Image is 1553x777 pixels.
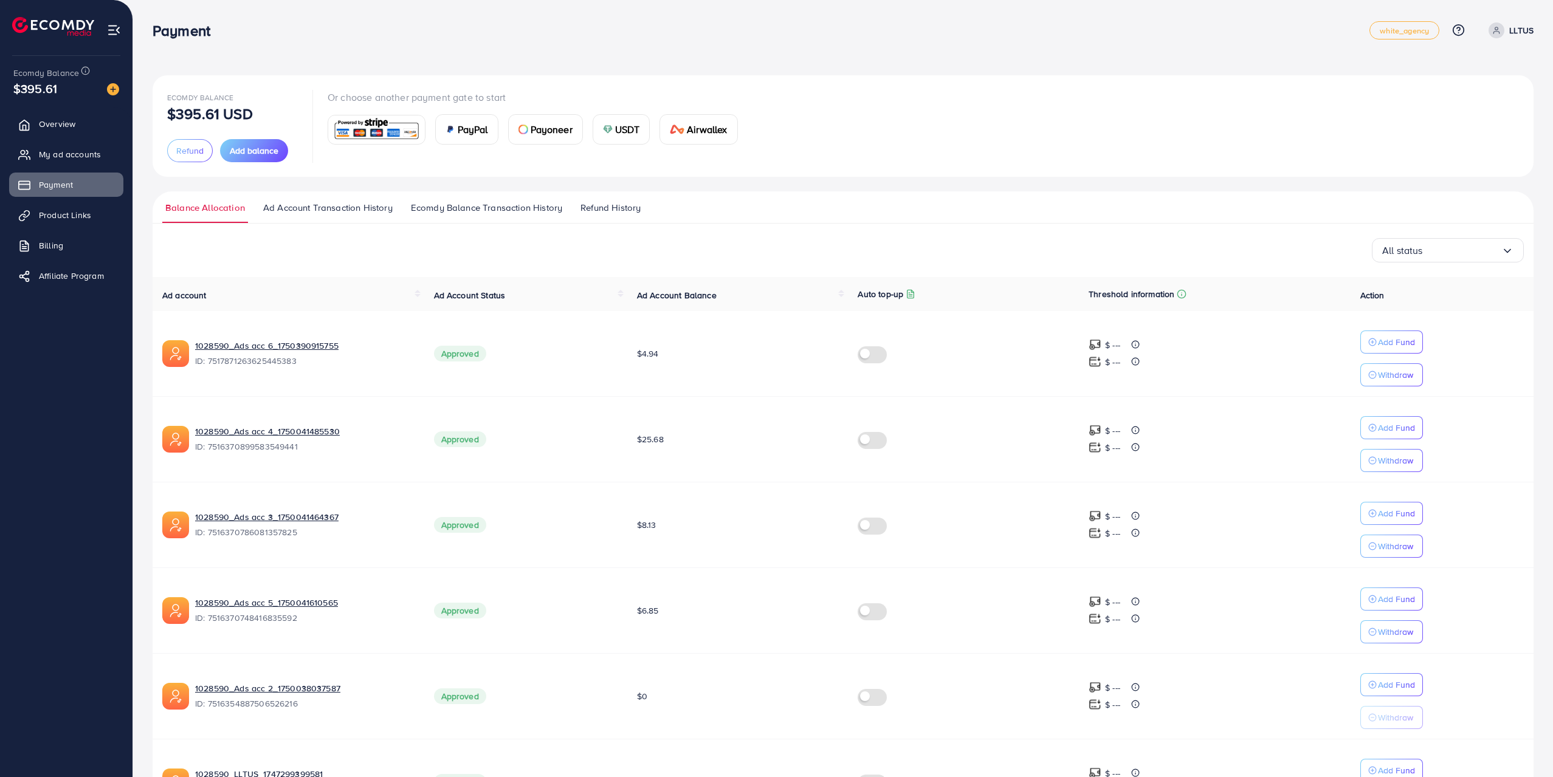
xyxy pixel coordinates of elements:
[1089,287,1174,301] p: Threshold information
[1378,539,1413,553] p: Withdraw
[518,125,528,134] img: card
[687,122,727,137] span: Airwallex
[162,289,207,301] span: Ad account
[637,519,656,531] span: $8.13
[1360,416,1423,439] button: Add Fund
[9,233,123,258] a: Billing
[637,604,659,617] span: $6.85
[1382,241,1423,260] span: All status
[162,512,189,538] img: ic-ads-acc.e4c84228.svg
[107,23,121,37] img: menu
[1378,420,1415,435] p: Add Fund
[162,683,189,710] img: ic-ads-acc.e4c84228.svg
[195,355,415,367] span: ID: 7517871263625445383
[615,122,640,137] span: USDT
[328,115,425,145] a: card
[1105,440,1120,455] p: $ ---
[1378,710,1413,725] p: Withdraw
[195,612,415,624] span: ID: 7516370748416835592
[1105,338,1120,352] p: $ ---
[1089,441,1101,454] img: top-up amount
[1378,335,1415,349] p: Add Fund
[1360,363,1423,386] button: Withdraw
[1484,22,1534,38] a: LLTUS
[434,603,486,618] span: Approved
[195,511,415,523] a: 1028590_Ads acc 3_1750041464367
[1105,509,1120,524] p: $ ---
[230,145,278,157] span: Add balance
[195,340,415,368] div: <span class='underline'>1028590_Ads acc 6_1750390915755</span></br>7517871263625445383
[12,17,94,36] img: logo
[434,688,486,704] span: Approved
[1378,625,1413,639] p: Withdraw
[9,112,123,136] a: Overview
[411,201,562,214] span: Ecomdy Balance Transaction History
[1360,502,1423,525] button: Add Fund
[1089,338,1101,351] img: top-up amount
[9,264,123,288] a: Affiliate Program
[1378,368,1413,382] p: Withdraw
[1089,612,1101,625] img: top-up amount
[1089,510,1101,522] img: top-up amount
[434,289,506,301] span: Ad Account Status
[1360,330,1423,354] button: Add Fund
[637,347,659,360] span: $4.94
[446,125,455,134] img: card
[39,179,73,191] span: Payment
[434,517,486,533] span: Approved
[1105,355,1120,369] p: $ ---
[195,440,415,453] span: ID: 7516370899583549441
[508,114,583,145] a: cardPayoneer
[39,239,63,252] span: Billing
[1378,506,1415,521] p: Add Fund
[531,122,573,137] span: Payoneer
[1378,677,1415,692] p: Add Fund
[13,67,79,79] span: Ecomdy Balance
[39,148,101,160] span: My ad accounts
[1369,21,1439,39] a: white_agency
[1360,620,1423,643] button: Withdraw
[1360,449,1423,472] button: Withdraw
[162,597,189,624] img: ic-ads-acc.e4c84228.svg
[603,125,613,134] img: card
[434,431,486,447] span: Approved
[9,142,123,166] a: My ad accounts
[1360,535,1423,558] button: Withdraw
[637,690,647,702] span: $0
[195,340,415,352] a: 1028590_Ads acc 6_1750390915755
[263,201,393,214] span: Ad Account Transaction History
[167,92,233,103] span: Ecomdy Balance
[9,203,123,227] a: Product Links
[1105,697,1120,712] p: $ ---
[39,118,75,130] span: Overview
[162,340,189,367] img: ic-ads-acc.e4c84228.svg
[593,114,650,145] a: cardUSDT
[435,114,498,145] a: cardPayPal
[1089,355,1101,368] img: top-up amount
[659,114,737,145] a: cardAirwallex
[195,597,415,609] a: 1028590_Ads acc 5_1750041610565
[1089,527,1101,539] img: top-up amount
[1105,612,1120,626] p: $ ---
[1105,595,1120,609] p: $ ---
[1360,706,1423,729] button: Withdraw
[1105,423,1120,438] p: $ ---
[637,289,717,301] span: Ad Account Balance
[1089,424,1101,437] img: top-up amount
[1105,680,1120,695] p: $ ---
[1360,289,1385,301] span: Action
[153,22,220,39] h3: Payment
[13,80,57,97] span: $395.61
[39,270,104,282] span: Affiliate Program
[195,697,415,710] span: ID: 7516354887506526216
[328,90,748,104] p: Or choose another payment gate to start
[1378,453,1413,468] p: Withdraw
[1360,673,1423,696] button: Add Fund
[1378,592,1415,606] p: Add Fund
[1360,587,1423,611] button: Add Fund
[165,201,245,214] span: Balance Allocation
[220,139,288,162] button: Add balance
[167,139,213,162] button: Refund
[580,201,641,214] span: Refund History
